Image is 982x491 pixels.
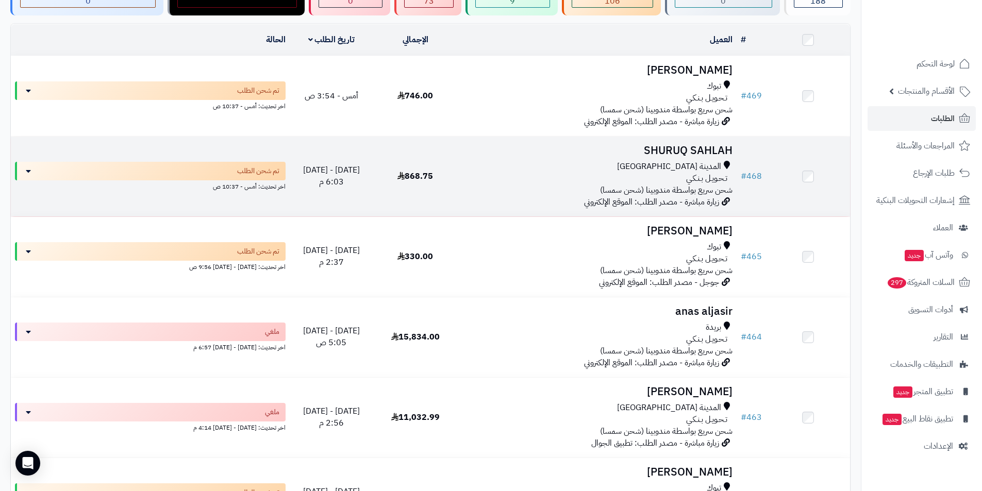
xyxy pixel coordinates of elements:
a: #465 [741,250,762,263]
a: الإعدادات [868,434,976,459]
a: التطبيقات والخدمات [868,352,976,377]
span: شحن سريع بواسطة مندوبينا (شحن سمسا) [600,104,733,116]
span: وآتس آب [904,248,953,262]
span: جديد [883,414,902,425]
span: زيارة مباشرة - مصدر الطلب: الموقع الإلكتروني [584,196,719,208]
a: #468 [741,170,762,182]
span: 868.75 [397,170,433,182]
span: تم شحن الطلب [237,246,279,257]
h3: [PERSON_NAME] [461,225,733,237]
span: إشعارات التحويلات البنكية [876,193,955,208]
div: اخر تحديث: [DATE] - [DATE] 9:56 ص [15,261,286,272]
span: تطبيق نقاط البيع [881,412,953,426]
a: طلبات الإرجاع [868,161,976,185]
div: اخر تحديث: أمس - 10:37 ص [15,180,286,191]
a: تاريخ الطلب [308,33,355,46]
span: الإعدادات [924,439,953,453]
span: السلات المتروكة [887,275,955,290]
span: شحن سريع بواسطة مندوبينا (شحن سمسا) [600,184,733,196]
span: أمس - 3:54 ص [305,90,358,102]
span: تـحـويـل بـنـكـي [686,173,727,184]
span: تـحـويـل بـنـكـي [686,253,727,265]
a: لوحة التحكم [868,52,976,76]
a: أدوات التسويق [868,297,976,322]
span: زيارة مباشرة - مصدر الطلب: الموقع الإلكتروني [584,115,719,128]
a: العملاء [868,215,976,240]
a: #469 [741,90,762,102]
a: السلات المتروكة297 [868,270,976,295]
span: جديد [905,250,924,261]
span: # [741,170,746,182]
span: تـحـويـل بـنـكـي [686,414,727,426]
span: 11,032.99 [391,411,440,424]
a: الإجمالي [403,33,428,46]
a: إشعارات التحويلات البنكية [868,188,976,213]
span: [DATE] - [DATE] 5:05 ص [303,325,360,349]
a: #464 [741,331,762,343]
span: تم شحن الطلب [237,86,279,96]
span: 746.00 [397,90,433,102]
span: بريدة [706,321,721,333]
span: 15,834.00 [391,331,440,343]
a: تطبيق نقاط البيعجديد [868,407,976,431]
span: تم شحن الطلب [237,166,279,176]
span: جوجل - مصدر الطلب: الموقع الإلكتروني [599,276,719,289]
span: التطبيقات والخدمات [890,357,953,371]
a: الحالة [266,33,286,46]
span: زيارة مباشرة - مصدر الطلب: الموقع الإلكتروني [584,357,719,369]
a: #463 [741,411,762,424]
span: جديد [893,386,912,398]
span: الطلبات [931,111,955,126]
span: [DATE] - [DATE] 2:56 م [303,405,360,429]
span: المدينة [GEOGRAPHIC_DATA] [617,402,721,414]
span: # [741,90,746,102]
a: تطبيق المتجرجديد [868,379,976,404]
span: # [741,331,746,343]
h3: [PERSON_NAME] [461,386,733,398]
span: تطبيق المتجر [892,384,953,399]
span: المدينة [GEOGRAPHIC_DATA] [617,161,721,173]
span: [DATE] - [DATE] 6:03 م [303,164,360,188]
a: # [741,33,746,46]
span: لوحة التحكم [917,57,955,71]
span: شحن سريع بواسطة مندوبينا (شحن سمسا) [600,345,733,357]
div: اخر تحديث: [DATE] - [DATE] 4:14 م [15,421,286,432]
span: تـحـويـل بـنـكـي [686,333,727,345]
span: الأقسام والمنتجات [898,84,955,98]
span: تـحـويـل بـنـكـي [686,92,727,104]
a: التقارير [868,325,976,349]
a: المراجعات والأسئلة [868,133,976,158]
span: 297 [888,277,906,289]
span: ملغي [265,327,279,337]
h3: [PERSON_NAME] [461,466,733,478]
span: التقارير [934,330,953,344]
a: وآتس آبجديد [868,243,976,267]
span: 330.00 [397,250,433,263]
span: ملغي [265,407,279,417]
div: اخر تحديث: [DATE] - [DATE] 6:57 م [15,341,286,352]
span: العملاء [933,221,953,235]
span: # [741,250,746,263]
a: العميل [710,33,733,46]
span: طلبات الإرجاع [913,166,955,180]
span: # [741,411,746,424]
span: تبوك [707,80,721,92]
span: تبوك [707,241,721,253]
img: logo-2.png [912,8,972,29]
h3: SHURUQ SAHLAH [461,145,733,157]
div: اخر تحديث: أمس - 10:37 ص [15,100,286,111]
span: شحن سريع بواسطة مندوبينا (شحن سمسا) [600,264,733,277]
span: [DATE] - [DATE] 2:37 م [303,244,360,268]
div: Open Intercom Messenger [15,451,40,476]
a: الطلبات [868,106,976,131]
span: المراجعات والأسئلة [896,139,955,153]
h3: [PERSON_NAME] [461,64,733,76]
h3: anas aljasir [461,306,733,317]
span: أدوات التسويق [908,302,953,317]
span: شحن سريع بواسطة مندوبينا (شحن سمسا) [600,425,733,437]
span: زيارة مباشرة - مصدر الطلب: تطبيق الجوال [591,437,719,449]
